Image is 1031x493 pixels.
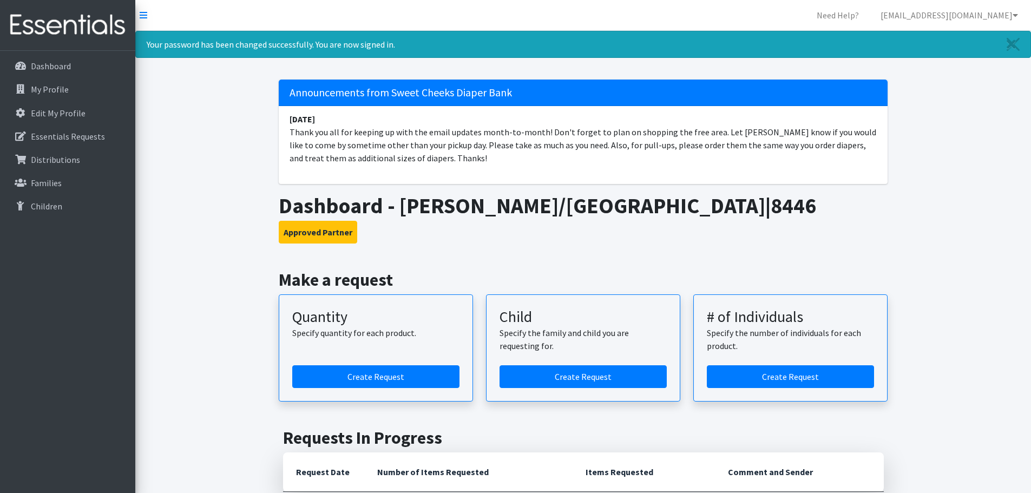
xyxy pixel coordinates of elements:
a: Children [4,195,131,217]
a: Need Help? [808,4,868,26]
a: Essentials Requests [4,126,131,147]
th: Request Date [283,452,364,492]
p: Essentials Requests [31,131,105,142]
p: Dashboard [31,61,71,71]
a: Close [996,31,1030,57]
th: Number of Items Requested [364,452,573,492]
img: HumanEssentials [4,7,131,43]
h2: Make a request [279,269,888,290]
h5: Announcements from Sweet Cheeks Diaper Bank [279,80,888,106]
p: Specify quantity for each product. [292,326,459,339]
p: My Profile [31,84,69,95]
a: Dashboard [4,55,131,77]
h3: Quantity [292,308,459,326]
p: Specify the number of individuals for each product. [707,326,874,352]
th: Comment and Sender [715,452,883,492]
h3: # of Individuals [707,308,874,326]
h3: Child [500,308,667,326]
a: Edit My Profile [4,102,131,124]
p: Families [31,178,62,188]
a: Create a request for a child or family [500,365,667,388]
button: Approved Partner [279,221,357,244]
li: Thank you all for keeping up with the email updates month-to-month! Don't forget to plan on shopp... [279,106,888,171]
strong: [DATE] [290,114,315,124]
th: Items Requested [573,452,715,492]
p: Distributions [31,154,80,165]
a: Create a request by quantity [292,365,459,388]
a: My Profile [4,78,131,100]
h2: Requests In Progress [283,428,884,448]
p: Edit My Profile [31,108,86,119]
p: Specify the family and child you are requesting for. [500,326,667,352]
a: Distributions [4,149,131,170]
a: Families [4,172,131,194]
div: Your password has been changed successfully. You are now signed in. [135,31,1031,58]
a: [EMAIL_ADDRESS][DOMAIN_NAME] [872,4,1027,26]
h1: Dashboard - [PERSON_NAME]/[GEOGRAPHIC_DATA]|8446 [279,193,888,219]
a: Create a request by number of individuals [707,365,874,388]
p: Children [31,201,62,212]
